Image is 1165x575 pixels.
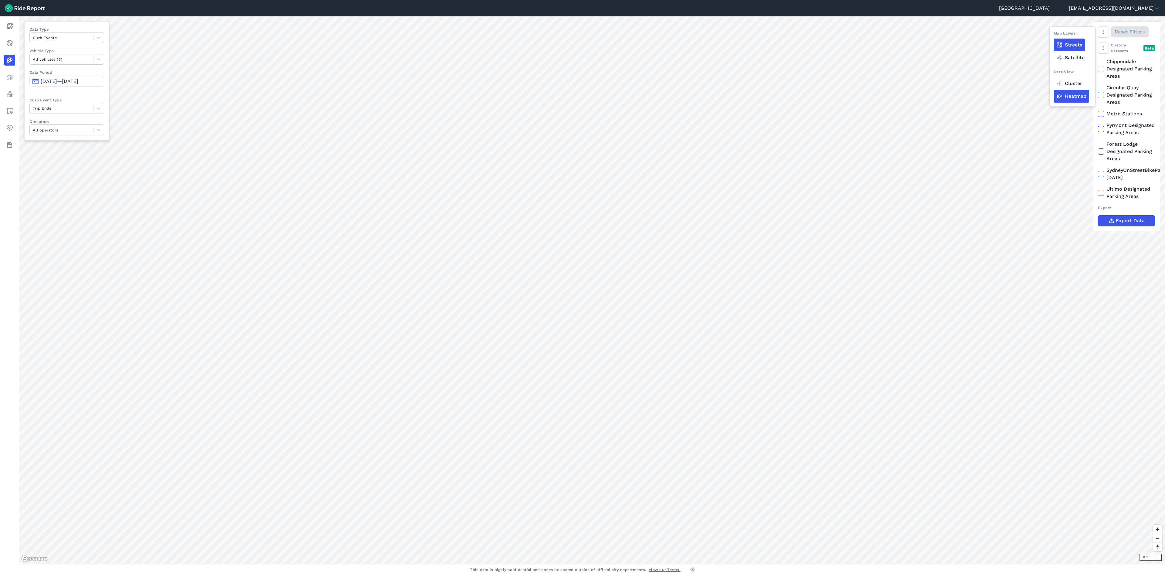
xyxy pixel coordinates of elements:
button: Reset Filters [1111,26,1149,37]
label: SydneyOnStreetBikeParking [DATE] [1098,167,1155,181]
a: Mapbox logo [21,555,48,562]
label: Vehicle Type [29,48,104,54]
div: Export [1098,205,1155,211]
span: Export Data [1116,217,1145,224]
button: Reset bearing to north [1153,543,1162,551]
label: Satellite [1054,51,1087,64]
label: Cluster [1054,77,1085,90]
a: View our Terms. [649,567,680,573]
label: Ultimo Designated Parking Areas [1098,185,1155,200]
a: Analyze [4,72,15,83]
label: Forest Lodge Designated Parking Areas [1098,141,1155,162]
a: [GEOGRAPHIC_DATA] [999,5,1050,12]
img: Ride Report [5,4,45,12]
span: Reset Filters [1115,28,1145,36]
button: Export Data [1098,215,1155,226]
div: Data View [1054,69,1074,77]
a: Policy [4,89,15,100]
label: Heatmap [1054,90,1089,103]
div: Map Layers [1054,30,1076,39]
a: Datasets [4,140,15,151]
label: Data Period [29,70,104,75]
div: 50 m [1140,554,1162,561]
label: Chippendale Designated Parking Areas [1098,58,1155,80]
button: [EMAIL_ADDRESS][DOMAIN_NAME] [1069,5,1160,12]
label: Curb Event Type [29,97,104,103]
label: Operators [29,119,104,124]
label: Circular Quay Designated Parking Areas [1098,84,1155,106]
button: [DATE]—[DATE] [29,76,104,87]
label: Metro Stations [1098,110,1155,117]
a: Realtime [4,38,15,49]
div: Beta [1143,45,1155,51]
span: [DATE]—[DATE] [41,78,78,84]
div: Custom Datasets [1098,42,1155,54]
label: Data Type [29,26,104,32]
canvas: Map [19,16,1165,564]
label: Pyrmont Designated Parking Areas [1098,122,1155,136]
button: Zoom out [1153,534,1162,543]
a: Areas [4,106,15,117]
a: Health [4,123,15,134]
a: Report [4,21,15,32]
a: Heatmaps [4,55,15,66]
label: Streets [1054,39,1085,51]
button: Zoom in [1153,525,1162,534]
